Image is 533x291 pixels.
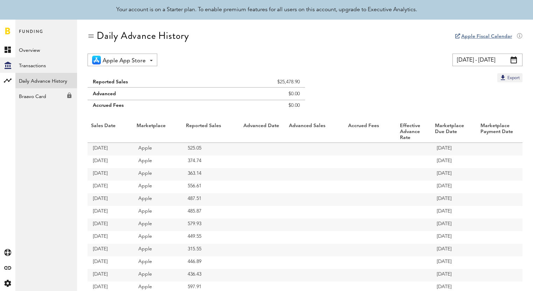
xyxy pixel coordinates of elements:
[133,121,182,143] th: Marketplace
[182,193,240,206] td: 487.51
[431,244,477,256] td: [DATE]
[15,73,77,88] a: Daily Advance History
[133,193,182,206] td: Apple
[497,73,522,82] button: Export
[431,206,477,219] td: [DATE]
[88,88,214,100] td: Advanced
[431,181,477,193] td: [DATE]
[88,73,214,88] td: Reported Sales
[431,168,477,181] td: [DATE]
[431,143,477,155] td: [DATE]
[133,181,182,193] td: Apple
[15,88,77,101] div: Braavo Card
[214,88,305,100] td: $0.00
[182,269,240,282] td: 436.43
[92,56,101,64] img: 21.png
[240,121,285,143] th: Advanced Date
[499,74,506,81] img: Export
[182,231,240,244] td: 449.55
[133,155,182,168] td: Apple
[431,193,477,206] td: [DATE]
[431,256,477,269] td: [DATE]
[133,244,182,256] td: Apple
[214,100,305,115] td: $0.00
[182,244,240,256] td: 315.55
[182,256,240,269] td: 446.89
[88,181,133,193] td: [DATE]
[88,256,133,269] td: [DATE]
[182,181,240,193] td: 556.61
[88,121,133,143] th: Sales Date
[88,206,133,219] td: [DATE]
[345,121,396,143] th: Accrued Fees
[431,121,477,143] th: Marketplace Due Date
[182,155,240,168] td: 374.74
[214,73,305,88] td: $25,478.90
[182,206,240,219] td: 485.87
[19,27,43,42] span: Funding
[133,269,182,282] td: Apple
[88,100,214,115] td: Accrued Fees
[88,269,133,282] td: [DATE]
[431,155,477,168] td: [DATE]
[461,34,512,39] a: Apple Fiscal Calendar
[182,168,240,181] td: 363.14
[133,219,182,231] td: Apple
[133,143,182,155] td: Apple
[182,219,240,231] td: 579.93
[133,231,182,244] td: Apple
[182,121,240,143] th: Reported Sales
[431,219,477,231] td: [DATE]
[116,6,417,14] div: Your account is on a Starter plan. To enable premium features for all users on this account, upgr...
[88,155,133,168] td: [DATE]
[97,30,189,41] div: Daily Advance History
[431,231,477,244] td: [DATE]
[396,121,431,143] th: Effective Advance Rate
[285,121,345,143] th: Advanced Sales
[15,57,77,73] a: Transactions
[88,143,133,155] td: [DATE]
[88,244,133,256] td: [DATE]
[478,270,526,287] iframe: Opens a widget where you can find more information
[133,206,182,219] td: Apple
[133,256,182,269] td: Apple
[182,143,240,155] td: 525.05
[88,168,133,181] td: [DATE]
[88,219,133,231] td: [DATE]
[133,168,182,181] td: Apple
[431,269,477,282] td: [DATE]
[477,121,522,143] th: Marketplace Payment Date
[15,42,77,57] a: Overview
[88,231,133,244] td: [DATE]
[88,193,133,206] td: [DATE]
[103,55,146,67] span: Apple App Store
